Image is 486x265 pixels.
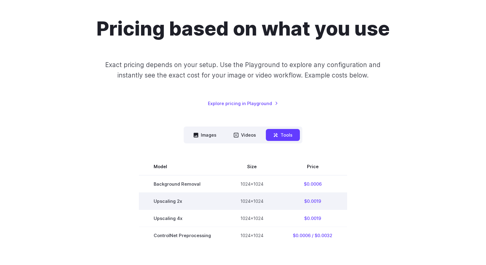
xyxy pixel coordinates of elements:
[139,227,226,244] td: ControlNet Preprocessing
[226,227,278,244] td: 1024x1024
[278,175,347,193] td: $0.0006
[139,193,226,210] td: Upscaling 2x
[226,158,278,175] th: Size
[186,129,224,141] button: Images
[139,175,226,193] td: Background Removal
[139,210,226,227] td: Upscaling 4x
[266,129,300,141] button: Tools
[226,210,278,227] td: 1024x1024
[226,175,278,193] td: 1024x1024
[97,17,390,40] h1: Pricing based on what you use
[278,227,347,244] td: $0.0006 / $0.0032
[278,210,347,227] td: $0.0019
[278,193,347,210] td: $0.0019
[226,193,278,210] td: 1024x1024
[94,60,392,80] p: Exact pricing depends on your setup. Use the Playground to explore any configuration and instantl...
[278,158,347,175] th: Price
[226,129,263,141] button: Videos
[208,100,278,107] a: Explore pricing in Playground
[139,158,226,175] th: Model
